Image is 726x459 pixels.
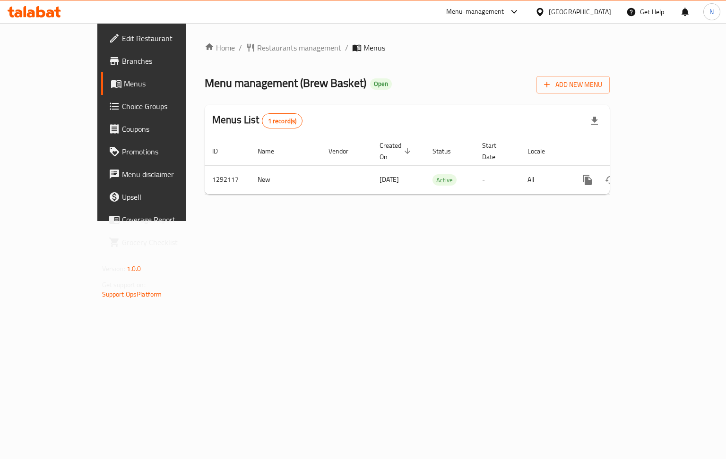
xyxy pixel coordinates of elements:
[262,117,302,126] span: 1 record(s)
[101,163,219,186] a: Menu disclaimer
[122,33,211,44] span: Edit Restaurant
[380,173,399,186] span: [DATE]
[709,7,714,17] span: N
[205,42,235,53] a: Home
[345,42,348,53] li: /
[101,140,219,163] a: Promotions
[432,145,463,157] span: Status
[536,76,610,93] button: Add New Menu
[101,231,219,254] a: Grocery Checklist
[549,7,611,17] div: [GEOGRAPHIC_DATA]
[101,50,219,72] a: Branches
[122,191,211,203] span: Upsell
[122,101,211,112] span: Choice Groups
[432,175,457,186] span: Active
[363,42,385,53] span: Menus
[101,27,219,50] a: Edit Restaurant
[122,146,211,157] span: Promotions
[583,110,606,132] div: Export file
[101,118,219,140] a: Coupons
[102,263,125,275] span: Version:
[544,79,602,91] span: Add New Menu
[122,214,211,225] span: Coverage Report
[122,237,211,248] span: Grocery Checklist
[122,55,211,67] span: Branches
[205,137,674,195] table: enhanced table
[370,78,392,90] div: Open
[102,279,146,291] span: Get support on:
[520,165,569,194] td: All
[569,137,674,166] th: Actions
[599,169,622,191] button: Change Status
[246,42,341,53] a: Restaurants management
[482,140,509,162] span: Start Date
[212,113,302,128] h2: Menus List
[432,174,457,186] div: Active
[475,165,520,194] td: -
[122,123,211,135] span: Coupons
[258,145,286,157] span: Name
[380,140,414,162] span: Created On
[262,113,303,128] div: Total records count
[328,145,361,157] span: Vendor
[205,165,250,194] td: 1292117
[370,80,392,88] span: Open
[127,263,141,275] span: 1.0.0
[576,169,599,191] button: more
[101,208,219,231] a: Coverage Report
[527,145,557,157] span: Locale
[212,145,230,157] span: ID
[257,42,341,53] span: Restaurants management
[122,169,211,180] span: Menu disclaimer
[446,6,504,17] div: Menu-management
[101,95,219,118] a: Choice Groups
[205,42,610,53] nav: breadcrumb
[205,72,366,93] span: Menu management ( Brew Basket )
[250,165,321,194] td: New
[102,288,162,300] a: Support.OpsPlatform
[101,186,219,208] a: Upsell
[124,78,211,89] span: Menus
[239,42,242,53] li: /
[101,72,219,95] a: Menus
